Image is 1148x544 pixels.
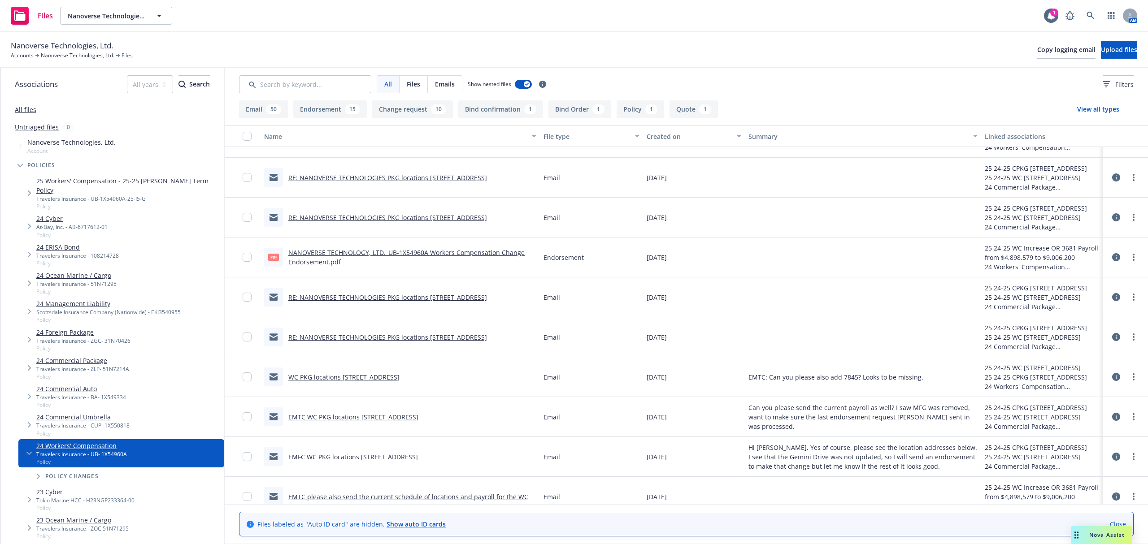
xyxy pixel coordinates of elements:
[7,3,57,28] a: Files
[985,422,1100,431] div: 24 Commercial Package
[1102,7,1120,25] a: Switch app
[544,293,560,302] span: Email
[288,173,487,182] a: RE: NANOVERSE TECHNOLOGIES PKG locations [STREET_ADDRESS]
[985,283,1100,293] div: 25 24-25 CPKG [STREET_ADDRESS]
[243,332,252,341] input: Toggle Row Selected
[288,492,528,501] a: EMTC please also send the current schedule of locations and payroll for the WC
[544,372,560,382] span: Email
[239,75,371,93] input: Search by keyword...
[1101,41,1137,59] button: Upload files
[243,492,252,501] input: Toggle Row Selected
[548,100,611,118] button: Bind Order
[36,458,127,466] span: Policy
[36,337,130,345] div: Travelers Insurance - ZGC- 31N70426
[36,252,119,259] div: Travelers Insurance - 108214728
[544,173,560,182] span: Email
[36,487,135,497] a: 23 Cyber
[1128,252,1139,263] a: more
[27,163,56,168] span: Policies
[266,104,281,114] div: 50
[36,203,221,210] span: Policy
[985,302,1100,311] div: 24 Commercial Package
[1128,332,1139,342] a: more
[1103,80,1134,89] span: Filters
[36,497,135,504] div: Tokio Marine HCC - H23NGP233364-00
[985,262,1100,272] div: 24 Workers' Compensation
[36,299,181,308] a: 24 Management Liability
[748,132,967,141] div: Summary
[647,173,667,182] span: [DATE]
[748,372,923,382] span: EMTC: Can you please also add 7845? Looks to be missing.
[36,422,130,429] div: Travelers Insurance - CUP- 1X550818
[288,213,487,222] a: RE: NANOVERSE TECHNOLOGIES PKG locations [STREET_ADDRESS]
[1128,371,1139,382] a: more
[27,147,116,155] span: Account
[288,453,418,461] a: EMFC WC PKG locations [STREET_ADDRESS]
[11,52,34,60] a: Accounts
[293,100,367,118] button: Endorsement
[36,450,127,458] div: Travelers Insurance - UB- 1X54960A
[288,373,400,381] a: WC PKG locations [STREET_ADDRESS]
[985,403,1100,412] div: 25 24-25 CPKG [STREET_ADDRESS]
[36,441,127,450] a: 24 Workers' Compensation
[647,492,667,501] span: [DATE]
[617,100,664,118] button: Policy
[985,372,1100,382] div: 25 24-25 CPKG [STREET_ADDRESS]
[36,195,221,203] div: Travelers Insurance - UB-1X54960A-25-I5-G
[288,413,418,421] a: EMTC WC PKG locations [STREET_ADDRESS]
[288,248,525,266] a: NANOVERSE TECHNOLOGY, LTD._UB-1X54960A Workers Compensation Change Endorsement.pdf
[1128,491,1139,502] a: more
[36,328,130,337] a: 24 Foreign Package
[985,332,1100,342] div: 25 24-25 WC [STREET_ADDRESS]
[243,452,252,461] input: Toggle Row Selected
[1071,526,1082,544] div: Drag to move
[1103,75,1134,93] button: Filters
[985,243,1100,262] div: 25 24-25 WC Increase OR 3681 Payroll from $4,898,579 to $9,006,200
[1082,7,1100,25] a: Search
[60,7,172,25] button: Nanoverse Technologies, Ltd.
[1037,41,1096,59] button: Copy logging email
[243,173,252,182] input: Toggle Row Selected
[264,132,526,141] div: Name
[985,342,1100,351] div: 24 Commercial Package
[985,164,1100,173] div: 25 24-25 CPKG [STREET_ADDRESS]
[985,222,1100,232] div: 24 Commercial Package
[15,105,36,114] a: All files
[544,132,630,141] div: File type
[1128,212,1139,223] a: more
[647,332,667,342] span: [DATE]
[36,412,130,422] a: 24 Commercial Umbrella
[1115,80,1134,89] span: Filters
[1063,100,1134,118] button: View all types
[647,372,667,382] span: [DATE]
[544,213,560,222] span: Email
[670,100,718,118] button: Quote
[544,452,560,462] span: Email
[36,288,117,295] span: Policy
[243,213,252,222] input: Toggle Row Selected
[985,483,1100,501] div: 25 24-25 WC Increase OR 3681 Payroll from $4,898,579 to $9,006,200
[36,373,129,380] span: Policy
[1037,45,1096,54] span: Copy logging email
[985,382,1100,391] div: 24 Workers' Compensation
[68,11,145,21] span: Nanoverse Technologies, Ltd.
[36,525,129,532] div: Travelers Insurance - ZOC 51N71295
[645,104,657,114] div: 1
[11,40,113,52] span: Nanoverse Technologies, Ltd.
[981,125,1103,147] button: Linked associations
[748,403,977,431] span: Can you please send the current payroll as well? I saw MFG was removed, want to make sure the las...
[36,280,117,288] div: Travelers Insurance - 51N71295
[458,100,543,118] button: Bind confirmation
[985,452,1100,462] div: 25 24-25 WC [STREET_ADDRESS]
[243,293,252,302] input: Toggle Row Selected
[699,104,711,114] div: 1
[985,412,1100,422] div: 25 24-25 WC [STREET_ADDRESS]
[243,253,252,262] input: Toggle Row Selected
[435,79,455,89] span: Emails
[1061,7,1079,25] a: Report a Bug
[985,501,1100,511] div: 25 24-25 CPKG [STREET_ADDRESS]
[36,231,108,239] span: Policy
[36,365,129,373] div: Travelers Insurance - ZLP- 51N7214A
[45,474,99,479] span: Policy changes
[1071,526,1132,544] button: Nova Assist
